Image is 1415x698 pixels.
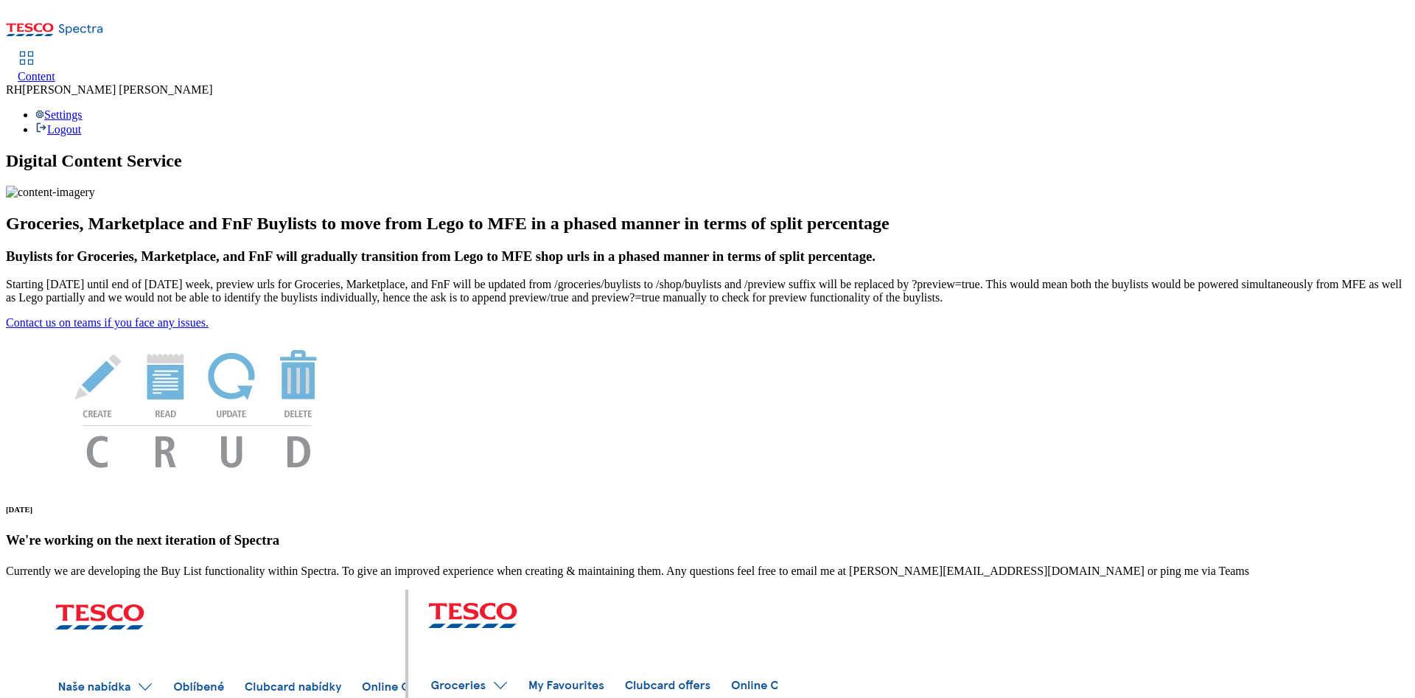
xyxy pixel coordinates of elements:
[6,186,95,199] img: content-imagery
[6,532,1409,548] h3: We're working on the next iteration of Spectra
[6,316,209,329] a: Contact us on teams if you face any issues.
[6,329,389,484] img: News Image
[6,278,1409,304] p: Starting [DATE] until end of [DATE] week, preview urls for Groceries, Marketplace, and FnF will b...
[35,108,83,121] a: Settings
[6,151,1409,171] h1: Digital Content Service
[22,83,212,96] span: [PERSON_NAME] [PERSON_NAME]
[6,565,1409,578] p: Currently we are developing the Buy List functionality within Spectra. To give an improved experi...
[6,83,22,96] span: RH
[35,123,81,136] a: Logout
[6,248,1409,265] h3: Buylists for Groceries, Marketplace, and FnF will gradually transition from Lego to MFE shop urls...
[18,70,55,83] span: Content
[18,52,55,83] a: Content
[6,505,1409,514] h6: [DATE]
[6,214,1409,234] h2: Groceries, Marketplace and FnF Buylists to move from Lego to MFE in a phased manner in terms of s...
